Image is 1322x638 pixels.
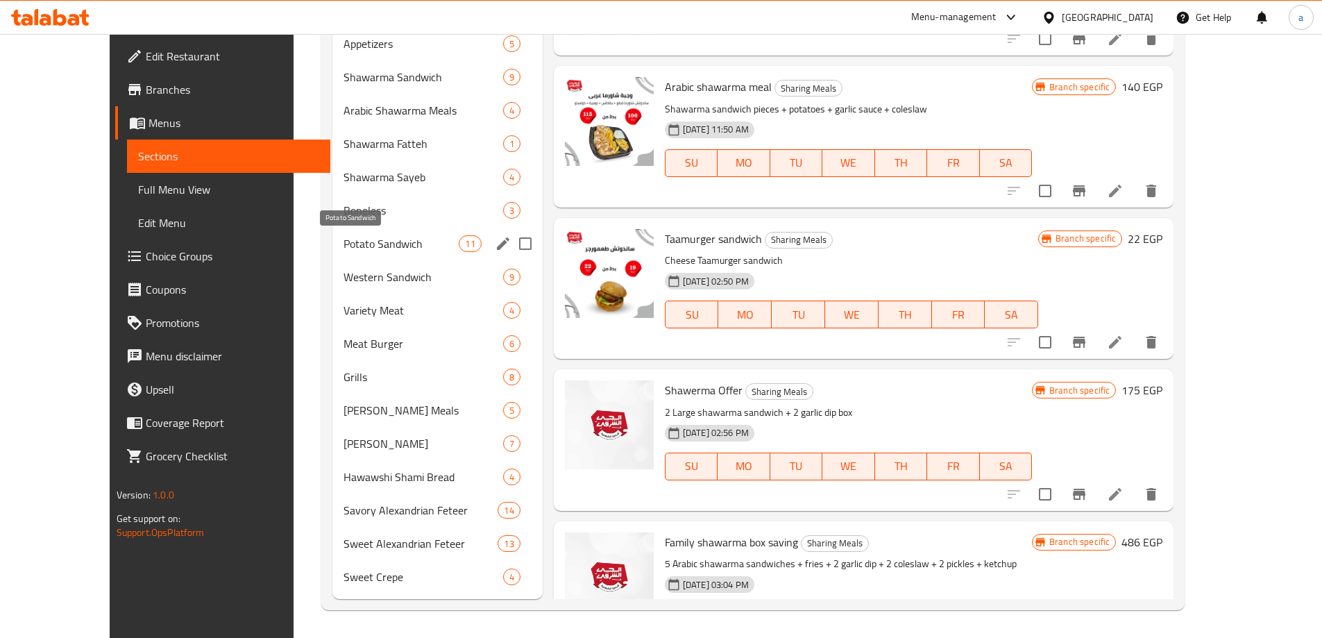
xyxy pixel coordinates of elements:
span: Select to update [1031,176,1060,205]
button: TH [875,453,927,480]
span: Potato Sandwich [344,235,459,252]
div: items [503,569,520,585]
div: Variety Meat4 [332,294,543,327]
div: Sweet Crepe4 [332,560,543,594]
span: Promotions [146,314,319,331]
p: 5 Arabic shawarma sandwiches + fries + 2 garlic dip + 2 coleslaw + 2 pickles + ketchup [665,555,1032,573]
span: 9 [504,271,520,284]
div: [PERSON_NAME] Meals5 [332,394,543,427]
span: Branch specific [1044,535,1115,548]
span: 4 [504,571,520,584]
span: Select to update [1031,328,1060,357]
span: Version: [117,486,151,504]
span: 9 [504,71,520,84]
span: Sections [138,148,319,165]
div: Grills8 [332,360,543,394]
button: MO [718,453,770,480]
span: Edit Restaurant [146,48,319,65]
div: items [503,35,520,52]
img: Taamurger sandwich [565,229,654,318]
span: [DATE] 02:50 PM [677,275,754,288]
span: Choice Groups [146,248,319,265]
span: Menus [149,115,319,131]
span: TH [884,305,926,325]
span: Family shawarma box saving [665,532,798,553]
a: Promotions [115,306,330,339]
span: 1 [504,137,520,151]
button: SA [985,301,1038,328]
span: Hawawshi Shami Bread [344,469,503,485]
h6: 22 EGP [1128,229,1162,249]
span: 13 [498,537,519,551]
span: Arabic Shawarma Meals [344,102,503,119]
button: delete [1135,478,1168,511]
span: 14 [498,504,519,517]
span: MO [723,153,764,173]
p: 2 Large shawarma sandwich + 2 garlic dip box [665,404,1032,421]
div: items [498,535,520,552]
span: Branch specific [1044,81,1115,94]
span: MO [724,305,766,325]
div: Menu-management [911,9,997,26]
img: Shawerma Offer [565,380,654,469]
a: Upsell [115,373,330,406]
span: Taamurger sandwich [665,228,762,249]
span: [PERSON_NAME] [344,435,503,452]
span: 11 [459,237,480,251]
span: Full Menu View [138,181,319,198]
div: [PERSON_NAME]7 [332,427,543,460]
span: Sharing Meals [765,232,832,248]
div: items [503,302,520,319]
span: [DATE] 02:56 PM [677,426,754,439]
span: Grills [344,369,503,385]
div: Savory Alexandrian Feteer14 [332,494,543,527]
div: Meat Burger6 [332,327,543,360]
button: FR [927,149,979,177]
button: Branch-specific-item [1062,478,1096,511]
span: 4 [504,304,520,317]
span: Upsell [146,381,319,398]
a: Menus [115,106,330,140]
a: Menu disclaimer [115,339,330,373]
a: Edit menu item [1107,334,1124,351]
img: Family shawarma box saving [565,532,654,621]
div: Sharing Meals [745,383,813,400]
span: Shawarma Fatteh [344,135,503,152]
span: Sweet Alexandrian Feteer [344,535,498,552]
span: Western Sandwich [344,269,503,285]
a: Choice Groups [115,240,330,273]
button: TU [770,149,822,177]
span: a [1298,10,1303,25]
span: Boneless [344,202,503,219]
span: [DATE] 03:04 PM [677,578,754,591]
div: items [503,169,520,185]
span: FR [933,456,974,476]
span: SA [985,456,1026,476]
span: FR [933,153,974,173]
span: Savory Alexandrian Feteer [344,502,498,519]
div: Shawarma Fatteh1 [332,127,543,160]
div: [GEOGRAPHIC_DATA] [1062,10,1153,25]
a: Full Menu View [127,173,330,206]
a: Edit Menu [127,206,330,240]
span: WE [828,456,869,476]
div: Sharing Meals [801,535,869,552]
span: 5 [504,404,520,417]
span: SU [671,305,713,325]
div: Alexandrian Hawawshi [344,435,503,452]
button: delete [1135,326,1168,359]
span: SU [671,153,712,173]
span: Meat Burger [344,335,503,352]
button: Branch-specific-item [1062,22,1096,56]
span: Sharing Meals [746,384,813,400]
span: Shawarma Sandwich [344,69,503,85]
h6: 175 EGP [1121,380,1162,400]
div: items [503,469,520,485]
button: delete [1135,174,1168,208]
span: SA [985,153,1026,173]
span: 8 [504,371,520,384]
button: SA [980,453,1032,480]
